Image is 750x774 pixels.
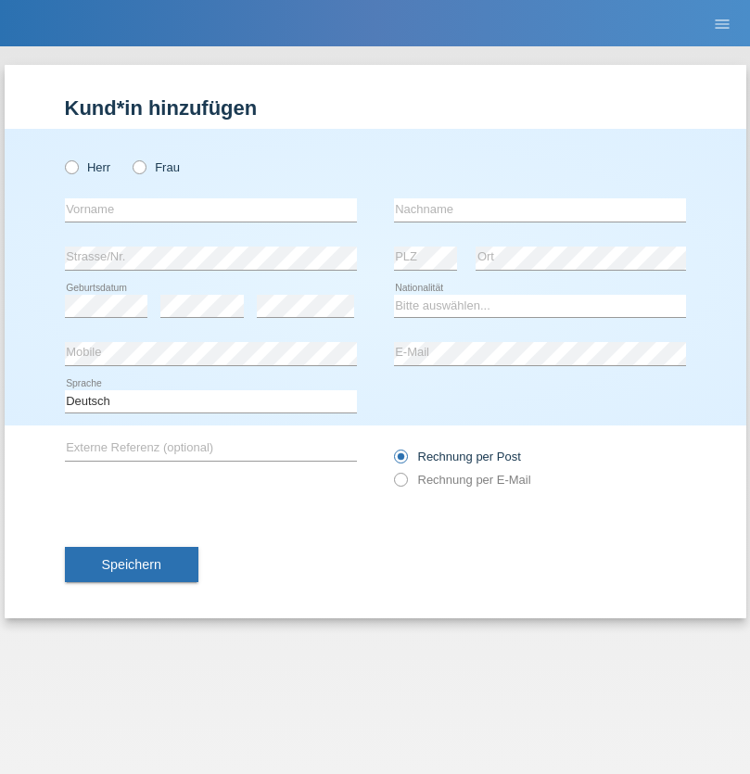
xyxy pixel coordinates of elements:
h1: Kund*in hinzufügen [65,96,686,120]
label: Herr [65,160,111,174]
input: Frau [133,160,145,172]
i: menu [713,15,731,33]
input: Rechnung per Post [394,450,406,473]
label: Frau [133,160,180,174]
input: Rechnung per E-Mail [394,473,406,496]
span: Speichern [102,557,161,572]
label: Rechnung per E-Mail [394,473,531,487]
button: Speichern [65,547,198,582]
label: Rechnung per Post [394,450,521,463]
input: Herr [65,160,77,172]
a: menu [704,18,741,29]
